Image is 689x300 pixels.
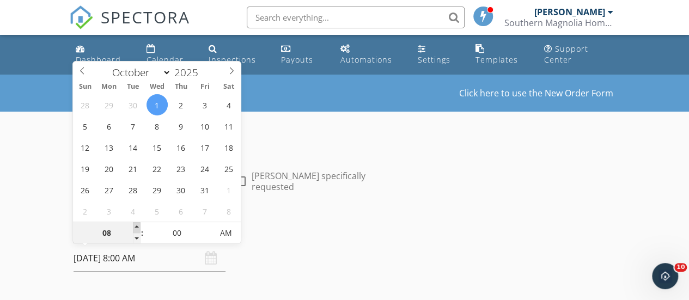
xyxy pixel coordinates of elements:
span: October 1, 2025 [147,94,168,115]
a: Automations (Basic) [336,39,404,70]
iframe: Intercom live chat [652,263,678,289]
span: October 28, 2025 [123,179,144,200]
span: October 17, 2025 [194,137,216,158]
span: October 21, 2025 [123,158,144,179]
span: October 13, 2025 [99,137,120,158]
span: October 25, 2025 [218,158,240,179]
span: Tue [121,83,145,90]
label: [PERSON_NAME] specifically requested [252,170,386,192]
span: October 24, 2025 [194,158,216,179]
span: October 20, 2025 [99,158,120,179]
div: Southern Magnolia Home Inspections [504,17,613,28]
a: Click here to use the New Order Form [459,89,613,97]
span: October 29, 2025 [147,179,168,200]
span: November 4, 2025 [123,200,144,222]
div: Dashboard [76,54,121,65]
input: Search everything... [247,7,465,28]
span: October 11, 2025 [218,115,240,137]
span: October 30, 2025 [170,179,192,200]
a: Payouts [277,39,327,70]
span: 10 [674,263,687,272]
span: Sun [73,83,97,90]
div: Automations [340,54,392,65]
span: October 7, 2025 [123,115,144,137]
div: Calendar [146,54,183,65]
input: Select date [74,245,225,272]
span: October 26, 2025 [75,179,96,200]
span: October 23, 2025 [170,158,192,179]
span: October 16, 2025 [170,137,192,158]
a: Inspections [204,39,268,70]
input: Year [171,65,207,79]
span: Thu [169,83,193,90]
span: October 22, 2025 [147,158,168,179]
span: September 28, 2025 [75,94,96,115]
span: September 29, 2025 [99,94,120,115]
span: October 19, 2025 [75,158,96,179]
span: Fri [193,83,217,90]
span: Wed [145,83,169,90]
span: November 5, 2025 [147,200,168,222]
img: The Best Home Inspection Software - Spectora [69,5,93,29]
div: Templates [475,54,518,65]
span: November 8, 2025 [218,200,240,222]
span: November 7, 2025 [194,200,216,222]
span: October 27, 2025 [99,179,120,200]
span: October 8, 2025 [147,115,168,137]
div: Support Center [544,44,588,65]
a: SPECTORA [69,15,190,38]
span: Mon [97,83,121,90]
span: October 9, 2025 [170,115,192,137]
span: November 3, 2025 [99,200,120,222]
a: Calendar [142,39,196,70]
span: November 6, 2025 [170,200,192,222]
a: Dashboard [71,39,133,70]
span: : [141,222,144,244]
a: Settings [413,39,462,70]
span: October 3, 2025 [194,94,216,115]
span: October 10, 2025 [194,115,216,137]
span: October 6, 2025 [99,115,120,137]
div: Inspections [209,54,256,65]
div: [PERSON_NAME] [534,7,605,17]
span: SPECTORA [101,5,190,28]
span: October 15, 2025 [147,137,168,158]
div: Settings [418,54,450,65]
a: Templates [471,39,531,70]
a: Support Center [539,39,618,70]
span: Sat [217,83,241,90]
div: Payouts [281,54,313,65]
span: October 5, 2025 [75,115,96,137]
span: October 12, 2025 [75,137,96,158]
span: Click to toggle [211,222,241,244]
span: October 18, 2025 [218,137,240,158]
span: October 2, 2025 [170,94,192,115]
span: October 31, 2025 [194,179,216,200]
span: October 4, 2025 [218,94,240,115]
span: November 2, 2025 [75,200,96,222]
span: November 1, 2025 [218,179,240,200]
span: October 14, 2025 [123,137,144,158]
span: September 30, 2025 [123,94,144,115]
